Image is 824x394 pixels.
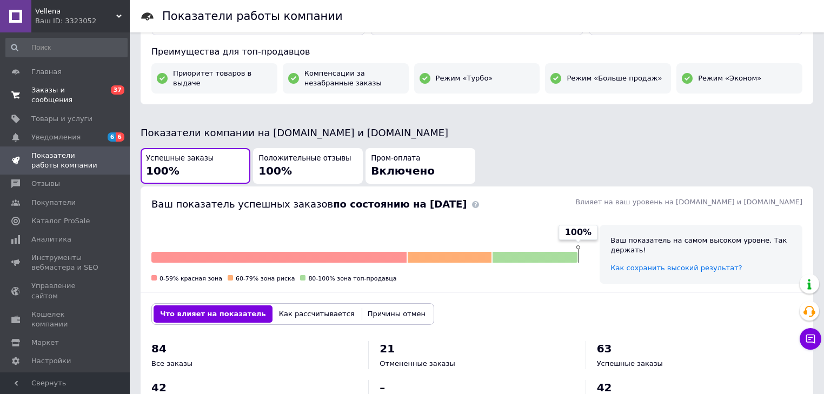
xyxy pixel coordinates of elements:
[5,38,128,57] input: Поиск
[154,305,273,323] button: Что влияет на показатель
[151,381,167,394] span: 42
[597,381,612,394] span: 42
[31,235,71,244] span: Аналитика
[31,114,92,124] span: Товары и услуги
[698,74,761,83] span: Режим «Эконом»
[111,85,124,95] span: 37
[31,356,71,366] span: Настройки
[800,328,821,350] button: Чат с покупателем
[31,338,59,348] span: Маркет
[146,164,180,177] span: 100%
[31,151,100,170] span: Показатели работы компании
[151,46,310,57] span: Преимущества для топ-продавцов
[31,132,81,142] span: Уведомления
[173,69,272,88] span: Приоритет товаров в выдаче
[31,85,100,105] span: Заказы и сообщения
[366,148,475,184] button: Пром-оплатаВключено
[610,236,792,255] div: Ваш показатель на самом высоком уровне. Так держать!
[258,164,292,177] span: 100%
[575,198,802,206] span: Влияет на ваш уровень на [DOMAIN_NAME] и [DOMAIN_NAME]
[597,342,612,355] span: 63
[333,198,467,210] b: по состоянию на [DATE]
[380,381,385,394] span: –
[31,253,100,272] span: Инструменты вебмастера и SEO
[380,359,455,368] span: Отмененные заказы
[151,198,467,210] span: Ваш показатель успешных заказов
[31,198,76,208] span: Покупатели
[151,359,192,368] span: Все заказы
[565,226,592,238] span: 100%
[160,275,222,282] span: 0-59% красная зона
[31,281,100,300] span: Управление сайтом
[273,305,361,323] button: Как рассчитывается
[253,148,363,184] button: Положительные отзывы100%
[31,179,60,189] span: Отзывы
[371,153,420,164] span: Пром-оплата
[567,74,662,83] span: Режим «Больше продаж»
[35,16,130,26] div: Ваш ID: 3323052
[151,342,167,355] span: 84
[597,359,663,368] span: Успешные заказы
[304,69,403,88] span: Компенсации за незабранные заказы
[610,264,742,272] a: Как сохранить высокий результат?
[361,305,432,323] button: Причины отмен
[35,6,116,16] span: Vellena
[31,310,100,329] span: Кошелек компании
[236,275,295,282] span: 60-79% зона риска
[108,132,116,142] span: 6
[116,132,124,142] span: 6
[31,67,62,77] span: Главная
[31,216,90,226] span: Каталог ProSale
[308,275,396,282] span: 80-100% зона топ-продавца
[436,74,493,83] span: Режим «Турбо»
[162,10,343,23] h1: Показатели работы компании
[141,148,250,184] button: Успешные заказы100%
[141,127,448,138] span: Показатели компании на [DOMAIN_NAME] и [DOMAIN_NAME]
[146,153,214,164] span: Успешные заказы
[258,153,351,164] span: Положительные отзывы
[380,342,395,355] span: 21
[371,164,435,177] span: Включено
